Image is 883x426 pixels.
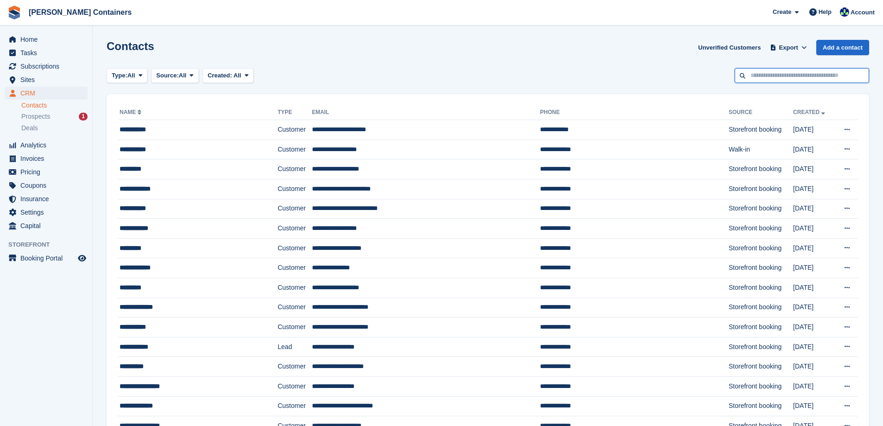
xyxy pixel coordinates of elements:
[793,357,834,377] td: [DATE]
[793,179,834,199] td: [DATE]
[729,179,793,199] td: Storefront booking
[793,219,834,239] td: [DATE]
[729,120,793,140] td: Storefront booking
[278,396,312,416] td: Customer
[5,60,88,73] a: menu
[21,101,88,110] a: Contacts
[5,252,88,265] a: menu
[179,71,187,80] span: All
[312,105,540,120] th: Email
[729,199,793,219] td: Storefront booking
[20,60,76,73] span: Subscriptions
[20,33,76,46] span: Home
[278,105,312,120] th: Type
[21,112,50,121] span: Prospects
[5,206,88,219] a: menu
[107,40,154,52] h1: Contacts
[819,7,832,17] span: Help
[20,206,76,219] span: Settings
[5,46,88,59] a: menu
[729,159,793,179] td: Storefront booking
[127,71,135,80] span: All
[278,238,312,258] td: Customer
[5,139,88,152] a: menu
[20,87,76,100] span: CRM
[793,337,834,357] td: [DATE]
[5,165,88,178] a: menu
[76,253,88,264] a: Preview store
[20,152,76,165] span: Invoices
[793,278,834,298] td: [DATE]
[793,318,834,337] td: [DATE]
[20,219,76,232] span: Capital
[278,298,312,318] td: Customer
[793,396,834,416] td: [DATE]
[278,376,312,396] td: Customer
[5,87,88,100] a: menu
[5,152,88,165] a: menu
[793,258,834,278] td: [DATE]
[278,278,312,298] td: Customer
[540,105,729,120] th: Phone
[5,179,88,192] a: menu
[20,252,76,265] span: Booking Portal
[21,124,38,133] span: Deals
[793,199,834,219] td: [DATE]
[793,109,827,115] a: Created
[20,46,76,59] span: Tasks
[729,140,793,159] td: Walk-in
[729,238,793,258] td: Storefront booking
[20,192,76,205] span: Insurance
[779,43,798,52] span: Export
[840,7,849,17] img: Audra Whitelaw
[278,318,312,337] td: Customer
[729,219,793,239] td: Storefront booking
[208,72,232,79] span: Created:
[793,376,834,396] td: [DATE]
[5,192,88,205] a: menu
[793,120,834,140] td: [DATE]
[729,298,793,318] td: Storefront booking
[234,72,241,79] span: All
[768,40,809,55] button: Export
[278,219,312,239] td: Customer
[729,396,793,416] td: Storefront booking
[729,357,793,377] td: Storefront booking
[278,179,312,199] td: Customer
[151,68,199,83] button: Source: All
[21,112,88,121] a: Prospects 1
[20,139,76,152] span: Analytics
[729,376,793,396] td: Storefront booking
[278,120,312,140] td: Customer
[773,7,791,17] span: Create
[729,278,793,298] td: Storefront booking
[729,258,793,278] td: Storefront booking
[793,238,834,258] td: [DATE]
[793,140,834,159] td: [DATE]
[278,199,312,219] td: Customer
[729,337,793,357] td: Storefront booking
[20,179,76,192] span: Coupons
[278,140,312,159] td: Customer
[793,298,834,318] td: [DATE]
[851,8,875,17] span: Account
[20,165,76,178] span: Pricing
[156,71,178,80] span: Source:
[729,318,793,337] td: Storefront booking
[203,68,254,83] button: Created: All
[694,40,764,55] a: Unverified Customers
[5,219,88,232] a: menu
[112,71,127,80] span: Type:
[278,258,312,278] td: Customer
[7,6,21,19] img: stora-icon-8386f47178a22dfd0bd8f6a31ec36ba5ce8667c1dd55bd0f319d3a0aa187defe.svg
[5,33,88,46] a: menu
[120,109,143,115] a: Name
[816,40,869,55] a: Add a contact
[278,159,312,179] td: Customer
[729,105,793,120] th: Source
[8,240,92,249] span: Storefront
[278,337,312,357] td: Lead
[25,5,135,20] a: [PERSON_NAME] Containers
[20,73,76,86] span: Sites
[5,73,88,86] a: menu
